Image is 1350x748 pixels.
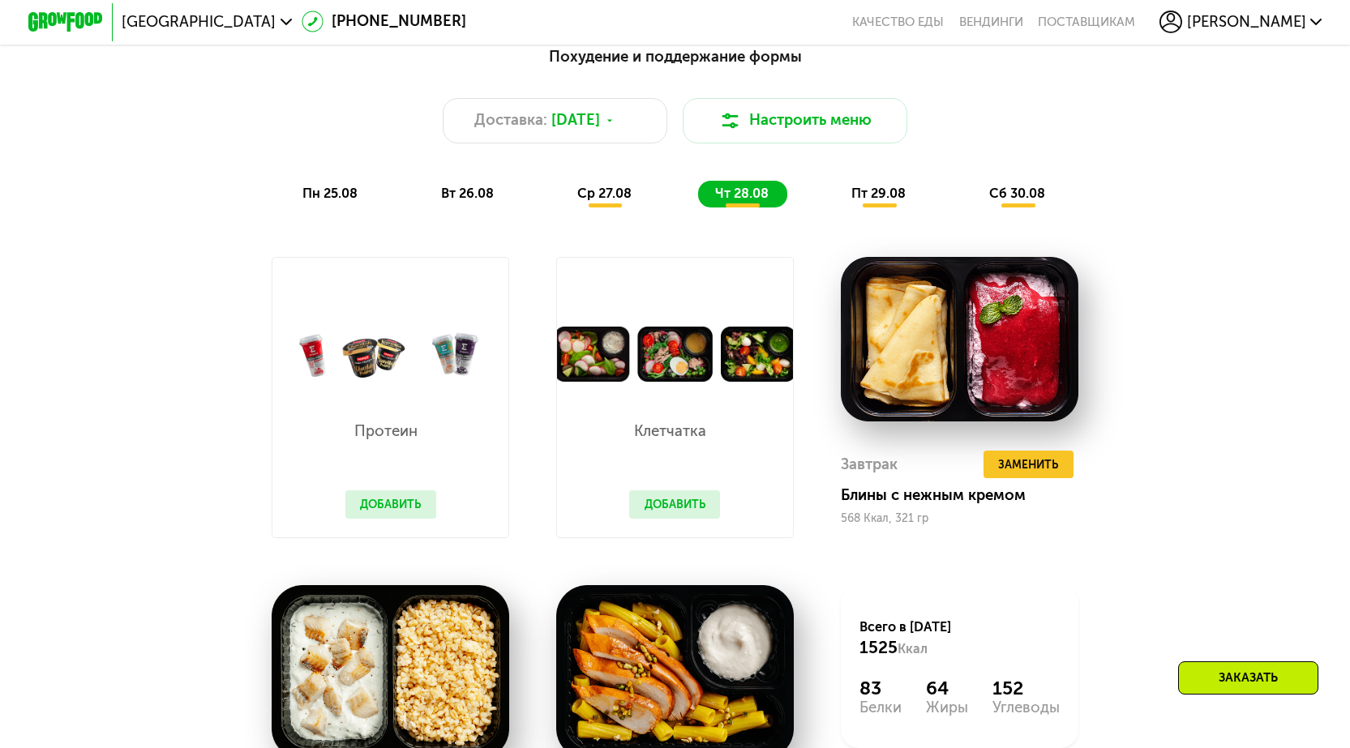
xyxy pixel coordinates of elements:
div: Завтрак [841,451,898,479]
span: Ккал [898,641,928,656]
span: Заменить [998,455,1058,474]
p: Протеин [345,424,427,439]
div: Похудение и поддержание формы [120,45,1230,69]
button: Добавить [345,490,436,519]
span: [DATE] [551,109,600,132]
div: Углеводы [992,700,1060,716]
div: 152 [992,677,1060,700]
a: Вендинги [959,15,1023,30]
div: Белки [859,700,902,716]
p: Клетчатка [629,424,711,439]
button: Добавить [629,490,720,519]
span: 1525 [859,637,898,657]
div: Жиры [926,700,968,716]
span: сб 30.08 [989,186,1045,201]
div: 83 [859,677,902,700]
div: 568 Ккал, 321 гр [841,512,1078,525]
div: 64 [926,677,968,700]
span: [PERSON_NAME] [1187,15,1306,30]
div: Заказать [1178,661,1318,695]
span: вт 26.08 [441,186,494,201]
span: пн 25.08 [302,186,358,201]
div: поставщикам [1038,15,1135,30]
span: чт 28.08 [715,186,769,201]
button: Заменить [984,451,1074,479]
button: Настроить меню [683,98,908,143]
span: [GEOGRAPHIC_DATA] [122,15,276,30]
div: Всего в [DATE] [859,618,1060,659]
span: пт 29.08 [851,186,906,201]
span: Доставка: [474,109,547,132]
a: [PHONE_NUMBER] [302,11,466,33]
span: ср 27.08 [577,186,632,201]
a: Качество еды [852,15,944,30]
div: Блины с нежным кремом [841,486,1093,505]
